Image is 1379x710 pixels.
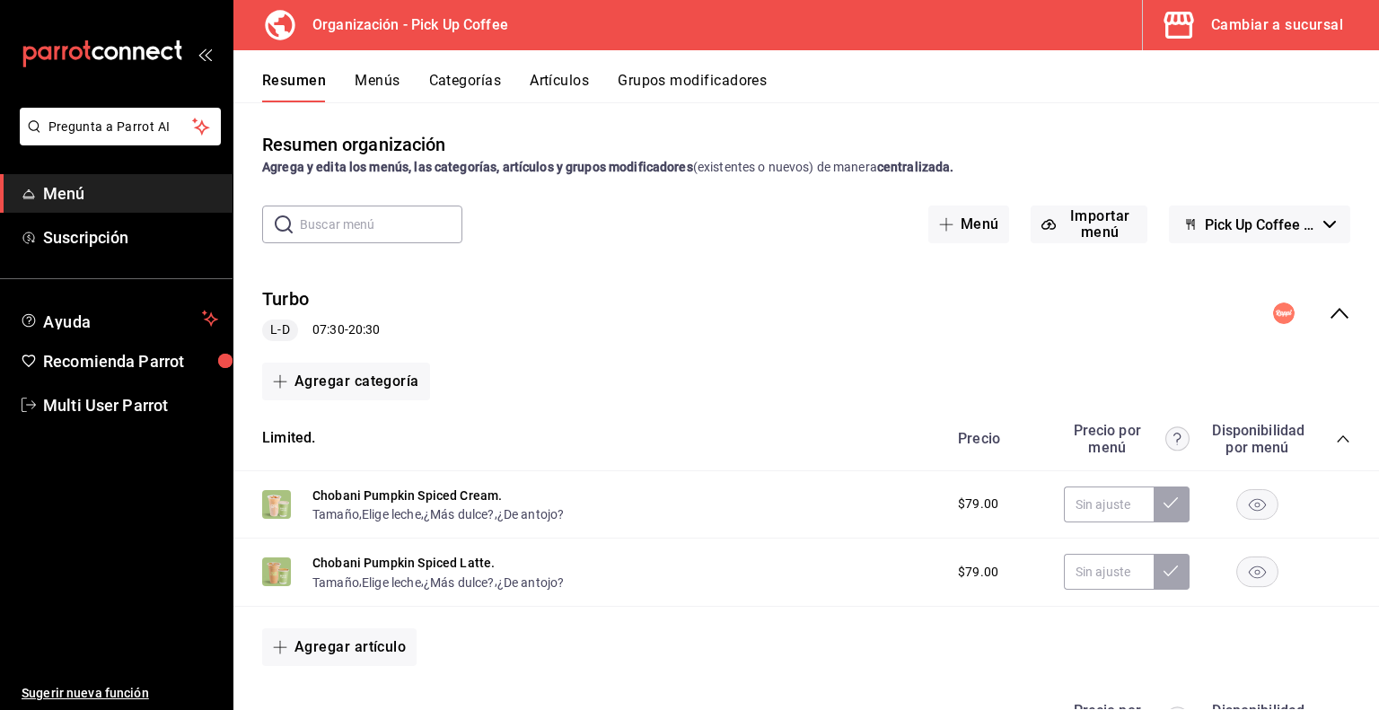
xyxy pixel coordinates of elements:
div: Precio por menú [1064,422,1190,456]
button: open_drawer_menu [198,47,212,61]
span: $79.00 [958,495,998,513]
button: Resumen [262,72,326,102]
button: Chobani Pumpkin Spiced Latte. [312,554,495,572]
h3: Organización - Pick Up Coffee [298,14,508,36]
button: Pregunta a Parrot AI [20,108,221,145]
button: ¿Más dulce? [424,505,495,523]
button: ¿De antojo? [497,505,565,523]
button: Menús [355,72,400,102]
strong: Agrega y edita los menús, las categorías, artículos y grupos modificadores [262,160,693,174]
div: Resumen organización [262,131,446,158]
a: Pregunta a Parrot AI [13,130,221,149]
button: Grupos modificadores [618,72,767,102]
img: Preview [262,490,291,519]
span: Pick Up Coffee (Borrador) [1205,216,1316,233]
button: Agregar categoría [262,363,430,400]
div: , , , [312,572,564,591]
strong: centralizada. [877,160,954,174]
div: Disponibilidad por menú [1212,422,1302,456]
button: Pick Up Coffee (Borrador) [1169,206,1350,243]
div: collapse-menu-row [233,272,1379,355]
button: Turbo [262,286,309,312]
span: Pregunta a Parrot AI [48,118,193,136]
span: Suscripción [43,225,218,250]
div: Cambiar a sucursal [1211,13,1343,38]
button: Limited. [262,428,315,449]
button: ¿Más dulce? [424,574,495,592]
input: Buscar menú [300,206,462,242]
span: Multi User Parrot [43,393,218,417]
span: Ayuda [43,308,195,329]
button: Agregar artículo [262,628,417,666]
button: Importar menú [1031,206,1147,243]
span: Sugerir nueva función [22,684,218,703]
button: Elige leche [362,505,421,523]
input: Sin ajuste [1064,486,1154,522]
button: Tamaño [312,574,359,592]
div: , , , [312,504,564,523]
div: (existentes o nuevos) de manera [262,158,1350,177]
span: $79.00 [958,563,998,582]
span: Recomienda Parrot [43,349,218,373]
div: Precio [940,430,1055,447]
button: Elige leche [362,574,421,592]
span: L-D [263,320,296,339]
div: navigation tabs [262,72,1379,102]
span: Menú [43,181,218,206]
button: Categorías [429,72,502,102]
input: Sin ajuste [1064,554,1154,590]
img: Preview [262,557,291,586]
button: Tamaño [312,505,359,523]
button: ¿De antojo? [497,574,565,592]
button: Artículos [530,72,589,102]
button: Chobani Pumpkin Spiced Cream. [312,486,502,504]
button: collapse-category-row [1336,432,1350,446]
div: 07:30 - 20:30 [262,320,380,341]
button: Menú [928,206,1010,243]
